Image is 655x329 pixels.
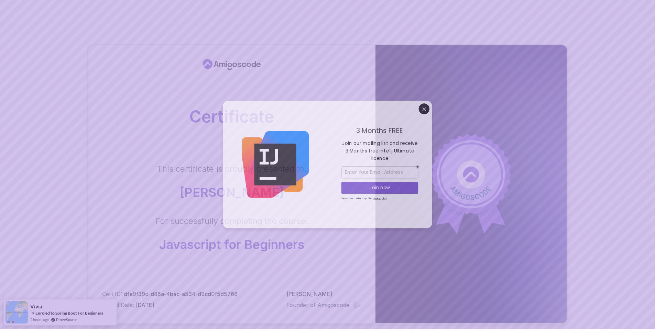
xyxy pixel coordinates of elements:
[286,290,362,298] p: [PERSON_NAME]
[124,291,238,297] span: dfe9f39c-d86a-4bac-a534-d9cd0f5d5766
[35,310,103,316] a: Enroled to Spring Boot For Beginners
[30,304,42,309] span: Vivia
[102,109,362,125] h2: Certificate
[136,302,154,308] span: [DATE]
[56,317,77,322] a: ProveSource
[157,163,307,174] p: This certificate is proudly presented to:
[30,310,35,316] span: ->
[156,238,308,251] p: Javascript for Beginners
[102,290,238,298] p: Cert ID:
[286,301,349,309] p: Founder of Amigoscode
[102,301,238,309] p: Issued Date:
[156,216,308,227] p: For successfully completing the course:
[6,301,28,324] img: provesource social proof notification image
[157,185,307,199] p: [PERSON_NAME]
[30,317,49,322] span: 2 hours ago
